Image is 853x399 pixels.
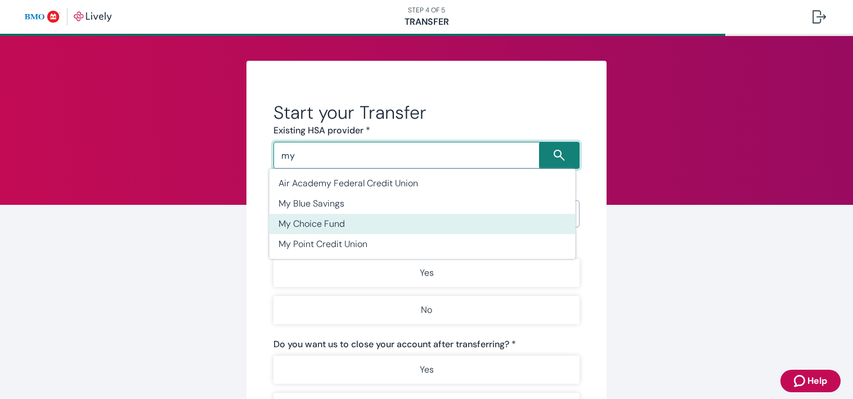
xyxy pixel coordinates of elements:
h2: Start your Transfer [273,101,580,124]
button: Log out [803,3,835,30]
button: Yes [273,259,580,287]
p: Yes [420,266,434,280]
label: Existing HSA provider * [273,124,370,137]
li: Air Academy Federal Credit Union [270,173,576,194]
li: My Choice Fund [270,214,576,234]
svg: Search icon [554,150,565,161]
img: Lively [25,8,112,26]
svg: Zendesk support icon [794,374,807,388]
button: Zendesk support iconHelp [780,370,841,392]
p: Yes [420,363,434,376]
input: Search input [277,147,539,163]
li: My Blue Savings [270,194,576,214]
p: No [421,303,432,317]
button: Search icon [539,142,580,169]
label: Do you want us to close your account after transferring? * [273,338,516,351]
button: Yes [273,356,580,384]
button: No [273,296,580,324]
span: Help [807,374,827,388]
li: My Point Credit Union [270,234,576,254]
